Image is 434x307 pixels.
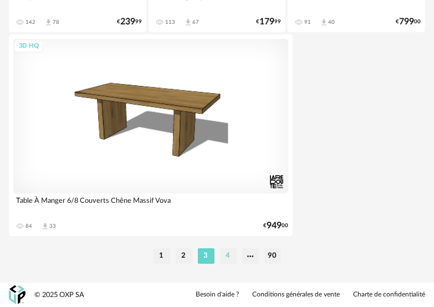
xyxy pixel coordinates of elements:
div: 33 [49,223,56,229]
div: 67 [192,19,199,25]
div: 78 [53,19,59,25]
div: € 00 [396,18,421,25]
li: 90 [264,248,281,264]
div: € 99 [256,18,281,25]
div: 40 [328,19,335,25]
li: 2 [176,248,192,264]
span: Download icon [41,222,49,231]
div: © 2025 OXP SA [34,290,84,300]
li: 1 [154,248,170,264]
li: 3 [198,248,215,264]
span: 239 [120,18,135,25]
div: 84 [25,223,32,229]
li: 4 [220,248,237,264]
img: OXP [9,285,25,305]
span: Download icon [44,18,53,27]
a: Conditions générales de vente [252,290,340,299]
a: Besoin d'aide ? [196,290,239,299]
span: Download icon [320,18,328,27]
a: 3D HQ Table À Manger 6/8 Couverts Chêne Massif Vova 84 Download icon 33 €94900 [9,34,293,236]
div: € 99 [117,18,142,25]
div: 113 [165,19,175,25]
div: 3D HQ [14,39,44,53]
div: 142 [25,19,35,25]
div: Table À Manger 6/8 Couverts Chêne Massif Vova [13,193,288,216]
div: 91 [304,19,311,25]
span: Download icon [184,18,192,27]
a: Charte de confidentialité [353,290,425,299]
span: 179 [259,18,274,25]
span: 949 [267,222,282,229]
div: € 00 [263,222,288,229]
span: 799 [399,18,414,25]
